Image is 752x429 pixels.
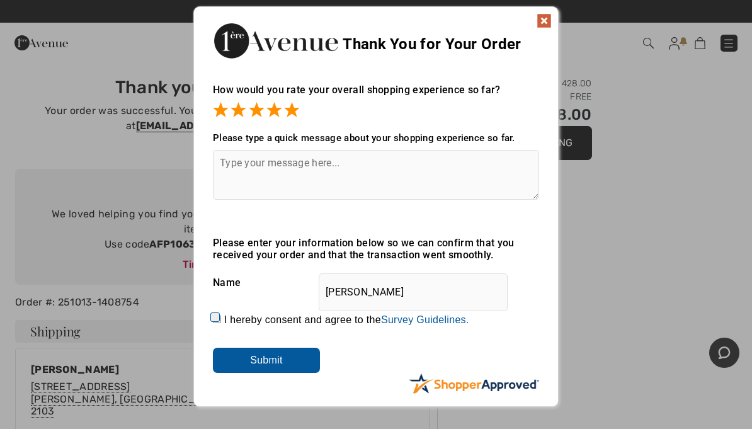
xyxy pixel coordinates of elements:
div: Please type a quick message about your shopping experience so far. [213,132,539,144]
div: How would you rate your overall shopping experience so far? [213,71,539,120]
span: Thank You for Your Order [343,35,521,53]
img: Thank You for Your Order [213,20,339,62]
input: Submit [213,348,320,373]
img: x [537,13,552,28]
div: Please enter your information below so we can confirm that you received your order and that the t... [213,237,539,261]
a: Survey Guidelines. [381,314,469,325]
label: I hereby consent and agree to the [224,314,469,326]
div: Name [213,267,539,299]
